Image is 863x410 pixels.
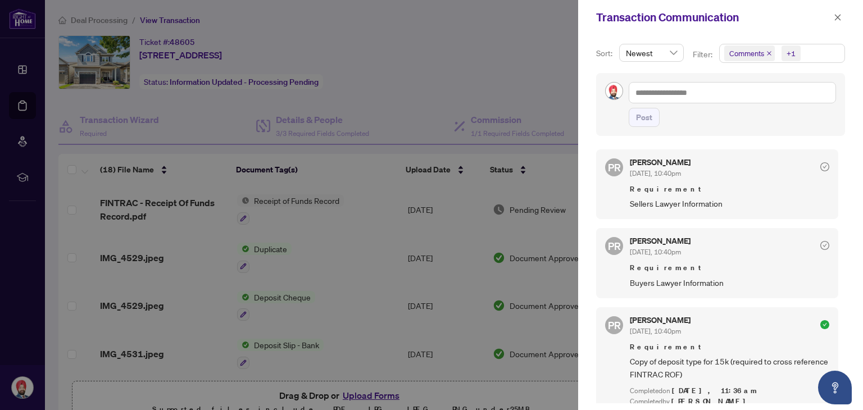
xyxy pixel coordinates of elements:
[724,45,775,61] span: Comments
[630,248,681,256] span: [DATE], 10:40pm
[630,184,829,195] span: Requirement
[626,44,677,61] span: Newest
[671,397,752,406] span: [PERSON_NAME]
[596,9,830,26] div: Transaction Communication
[606,83,623,99] img: Profile Icon
[630,327,681,335] span: [DATE], 10:40pm
[608,317,621,333] span: PR
[672,386,758,395] span: [DATE], 11:36am
[596,47,615,60] p: Sort:
[820,241,829,250] span: check-circle
[630,397,829,407] div: Completed by
[630,355,829,381] span: Copy of deposit type for 15k (required to cross reference FINTRAC ROF)
[630,158,691,166] h5: [PERSON_NAME]
[629,108,660,127] button: Post
[766,51,772,56] span: close
[820,320,829,329] span: check-circle
[630,262,829,274] span: Requirement
[787,48,796,59] div: +1
[608,160,621,175] span: PR
[630,316,691,324] h5: [PERSON_NAME]
[630,237,691,245] h5: [PERSON_NAME]
[820,162,829,171] span: check-circle
[630,197,829,210] span: Sellers Lawyer Information
[693,48,714,61] p: Filter:
[630,386,829,397] div: Completed on
[630,276,829,289] span: Buyers Lawyer Information
[630,341,829,353] span: Requirement
[630,169,681,177] span: [DATE], 10:40pm
[608,238,621,254] span: PR
[834,13,842,21] span: close
[729,48,764,59] span: Comments
[818,371,852,404] button: Open asap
